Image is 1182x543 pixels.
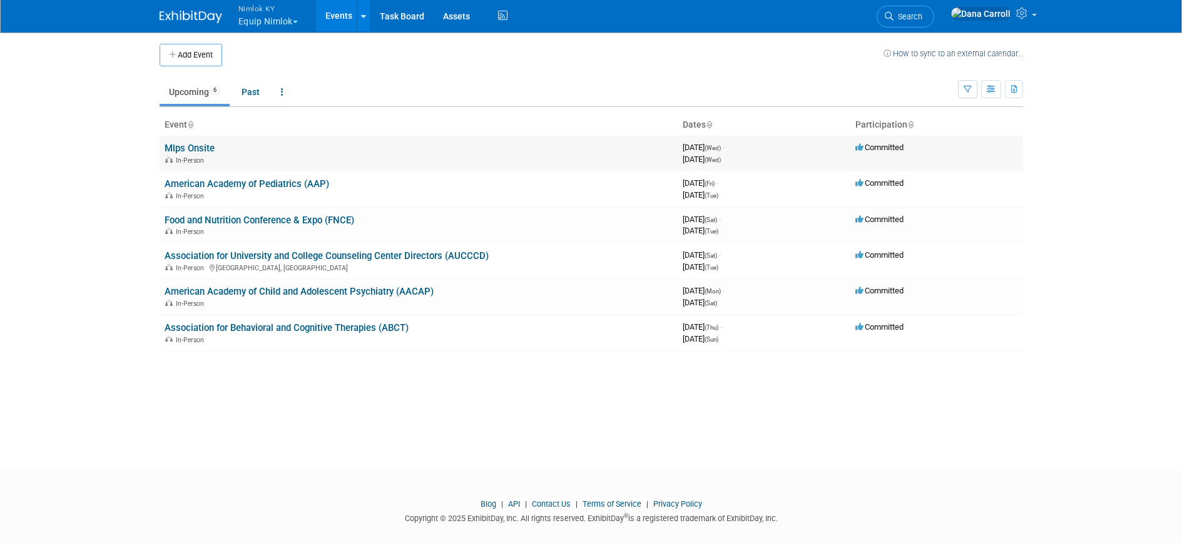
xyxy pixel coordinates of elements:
a: Association for Behavioral and Cognitive Therapies (ABCT) [165,322,409,333]
a: How to sync to an external calendar... [884,49,1023,58]
span: | [573,499,581,509]
a: Blog [481,499,496,509]
span: [DATE] [683,262,718,271]
span: In-Person [176,300,208,308]
th: Participation [850,114,1023,136]
span: In-Person [176,156,208,165]
span: - [719,215,721,224]
img: In-Person Event [165,228,173,234]
a: Food and Nutrition Conference & Expo (FNCE) [165,215,354,226]
span: - [723,143,725,152]
a: Sort by Participation Type [907,119,914,129]
span: (Sat) [705,216,717,223]
span: Nimlok KY [238,2,298,15]
span: [DATE] [683,155,721,164]
span: [DATE] [683,322,722,332]
a: Sort by Event Name [187,119,193,129]
button: Add Event [160,44,222,66]
span: In-Person [176,228,208,236]
img: Dana Carroll [950,7,1011,21]
span: - [720,322,722,332]
span: | [522,499,530,509]
span: - [723,286,725,295]
span: (Tue) [705,228,718,235]
span: [DATE] [683,298,717,307]
span: (Mon) [705,288,721,295]
span: 6 [210,86,220,95]
span: (Fri) [705,180,715,187]
span: [DATE] [683,215,721,224]
a: Association for University and College Counseling Center Directors (AUCCCD) [165,250,489,261]
img: In-Person Event [165,192,173,198]
span: In-Person [176,192,208,200]
a: Privacy Policy [653,499,702,509]
img: In-Person Event [165,300,173,306]
span: (Sat) [705,300,717,307]
img: In-Person Event [165,336,173,342]
th: Dates [678,114,850,136]
span: - [719,250,721,260]
span: Committed [855,250,904,260]
span: (Tue) [705,192,718,199]
a: Mlps Onsite [165,143,215,154]
span: [DATE] [683,286,725,295]
span: [DATE] [683,250,721,260]
th: Event [160,114,678,136]
a: American Academy of Child and Adolescent Psychiatry (AACAP) [165,286,434,297]
span: (Wed) [705,145,721,151]
div: [GEOGRAPHIC_DATA], [GEOGRAPHIC_DATA] [165,262,673,272]
span: | [498,499,506,509]
span: [DATE] [683,178,718,188]
span: [DATE] [683,143,725,152]
span: Search [894,12,922,21]
a: Upcoming6 [160,80,230,104]
span: [DATE] [683,226,718,235]
span: Committed [855,286,904,295]
sup: ® [624,512,628,519]
span: Committed [855,215,904,224]
span: (Wed) [705,156,721,163]
span: [DATE] [683,190,718,200]
a: Terms of Service [583,499,641,509]
span: In-Person [176,336,208,344]
span: | [643,499,651,509]
a: Past [232,80,269,104]
span: Committed [855,178,904,188]
img: In-Person Event [165,264,173,270]
span: (Sun) [705,336,718,343]
a: Search [877,6,934,28]
span: - [716,178,718,188]
a: API [508,499,520,509]
span: (Thu) [705,324,718,331]
span: In-Person [176,264,208,272]
img: In-Person Event [165,156,173,163]
span: Committed [855,143,904,152]
span: Committed [855,322,904,332]
span: (Tue) [705,264,718,271]
a: Sort by Start Date [706,119,712,129]
span: [DATE] [683,334,718,343]
a: Contact Us [532,499,571,509]
span: (Sat) [705,252,717,259]
a: American Academy of Pediatrics (AAP) [165,178,329,190]
img: ExhibitDay [160,11,222,23]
